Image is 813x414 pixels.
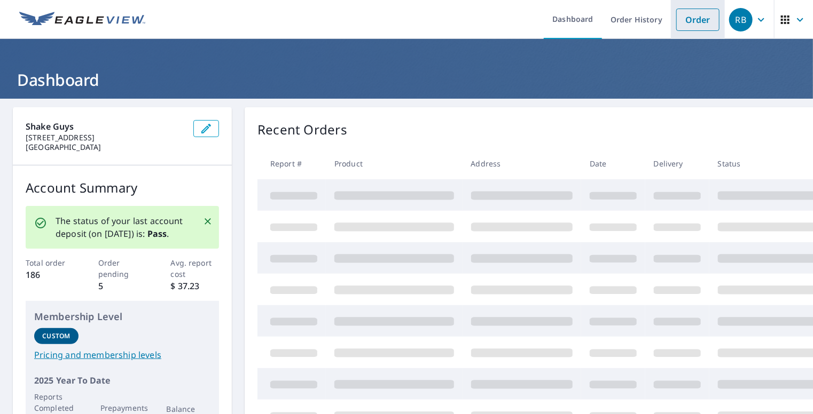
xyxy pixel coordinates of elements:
p: Total order [26,257,74,268]
button: Close [201,214,215,228]
img: EV Logo [19,12,145,28]
p: 186 [26,268,74,281]
p: Prepayments [100,402,145,413]
a: Order [676,9,720,31]
p: Order pending [98,257,147,280]
th: Report # [257,148,326,179]
th: Product [326,148,463,179]
a: Pricing and membership levels [34,348,210,361]
th: Address [463,148,581,179]
p: Custom [42,331,70,341]
p: Reports Completed [34,391,79,413]
p: 5 [98,280,147,292]
p: [GEOGRAPHIC_DATA] [26,142,185,152]
h1: Dashboard [13,69,800,91]
th: Date [581,148,645,179]
p: $ 37.23 [171,280,220,292]
p: Membership Level [34,309,210,324]
div: RB [729,8,753,31]
p: Avg. report cost [171,257,220,280]
p: 2025 Year To Date [34,374,210,387]
p: [STREET_ADDRESS] [26,133,185,142]
p: Account Summary [26,178,219,197]
b: Pass [147,228,167,240]
p: The status of your last account deposit (on [DATE]) is: . [56,214,190,240]
th: Delivery [645,148,709,179]
p: Shake Guys [26,120,185,133]
p: Recent Orders [257,120,347,139]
